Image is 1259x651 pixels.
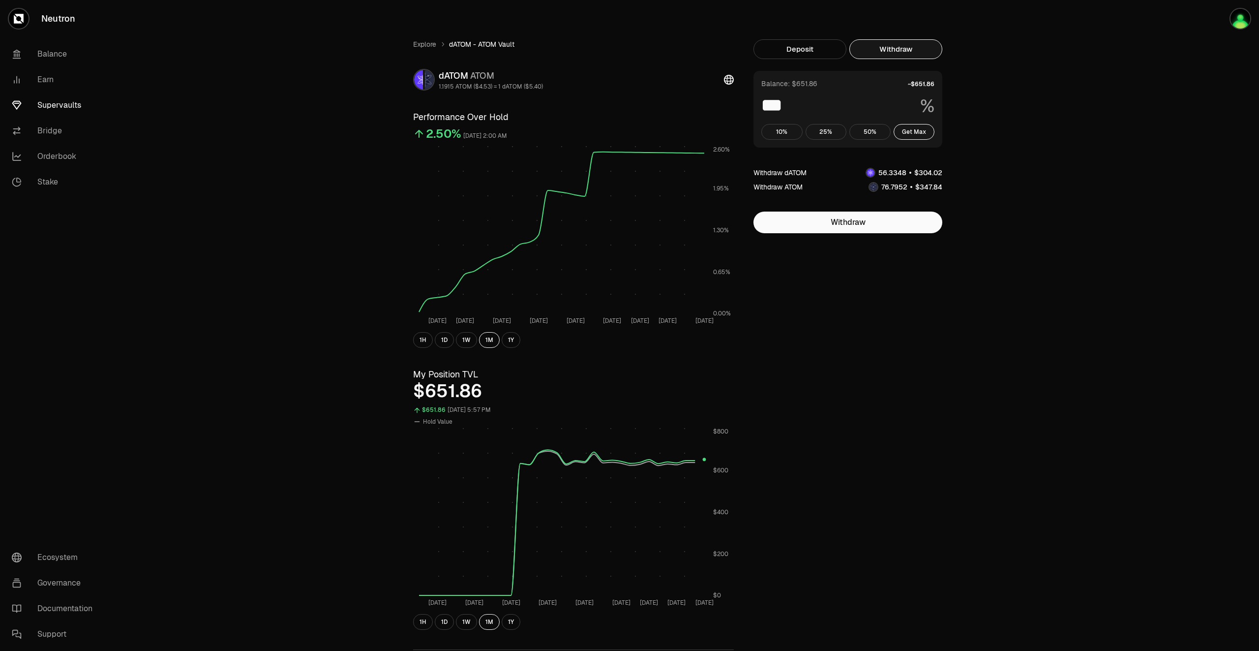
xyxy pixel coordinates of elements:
[753,39,846,59] button: Deposit
[713,226,729,234] tspan: 1.30%
[465,599,483,607] tspan: [DATE]
[713,310,731,317] tspan: 0.00%
[413,110,734,124] h3: Performance Over Hold
[713,508,728,516] tspan: $400
[753,212,942,233] button: Withdraw
[920,96,934,116] span: %
[463,130,507,142] div: [DATE] 2:00 AM
[530,317,548,325] tspan: [DATE]
[502,332,520,348] button: 1Y
[4,545,106,570] a: Ecosystem
[479,332,500,348] button: 1M
[413,368,734,381] h3: My Position TVL
[713,591,721,599] tspan: $0
[567,317,585,325] tspan: [DATE]
[448,404,491,416] div: [DATE] 5:57 PM
[456,317,474,325] tspan: [DATE]
[435,614,454,630] button: 1D
[575,599,594,607] tspan: [DATE]
[413,39,734,49] nav: breadcrumb
[4,169,106,195] a: Stake
[761,79,817,89] div: Balance: $651.86
[413,614,433,630] button: 1H
[428,317,447,325] tspan: [DATE]
[414,70,423,90] img: dATOM Logo
[806,124,847,140] button: 25%
[426,126,461,142] div: 2.50%
[413,39,436,49] a: Explore
[4,93,106,118] a: Supervaults
[640,599,658,607] tspan: [DATE]
[456,614,477,630] button: 1W
[849,124,891,140] button: 50%
[456,332,477,348] button: 1W
[470,70,494,81] span: ATOM
[539,599,557,607] tspan: [DATE]
[449,39,514,49] span: dATOM - ATOM Vault
[695,599,714,607] tspan: [DATE]
[4,118,106,144] a: Bridge
[439,83,543,91] div: 1.1915 ATOM ($4.53) = 1 dATOM ($5.40)
[428,599,447,607] tspan: [DATE]
[4,41,106,67] a: Balance
[493,317,511,325] tspan: [DATE]
[869,183,877,191] img: ATOM Logo
[4,621,106,647] a: Support
[867,169,874,177] img: dATOM Logo
[425,70,434,90] img: ATOM Logo
[753,182,803,192] div: Withdraw ATOM
[413,332,433,348] button: 1H
[713,550,728,558] tspan: $200
[667,599,686,607] tspan: [DATE]
[423,418,452,426] span: Hold Value
[713,268,730,276] tspan: 0.65%
[435,332,454,348] button: 1D
[4,570,106,596] a: Governance
[603,317,621,325] tspan: [DATE]
[753,168,807,178] div: Withdraw dATOM
[713,185,729,192] tspan: 1.95%
[849,39,942,59] button: Withdraw
[713,146,730,154] tspan: 2.60%
[502,599,520,607] tspan: [DATE]
[1230,9,1250,29] img: portefeuilleterra
[4,67,106,93] a: Earn
[612,599,630,607] tspan: [DATE]
[713,428,728,435] tspan: $800
[894,124,935,140] button: Get Max
[439,69,543,83] div: dATOM
[4,144,106,169] a: Orderbook
[695,317,714,325] tspan: [DATE]
[422,404,446,416] div: $651.86
[713,466,728,474] tspan: $600
[479,614,500,630] button: 1M
[761,124,803,140] button: 10%
[659,317,677,325] tspan: [DATE]
[631,317,649,325] tspan: [DATE]
[4,596,106,621] a: Documentation
[502,614,520,630] button: 1Y
[413,381,734,401] div: $651.86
